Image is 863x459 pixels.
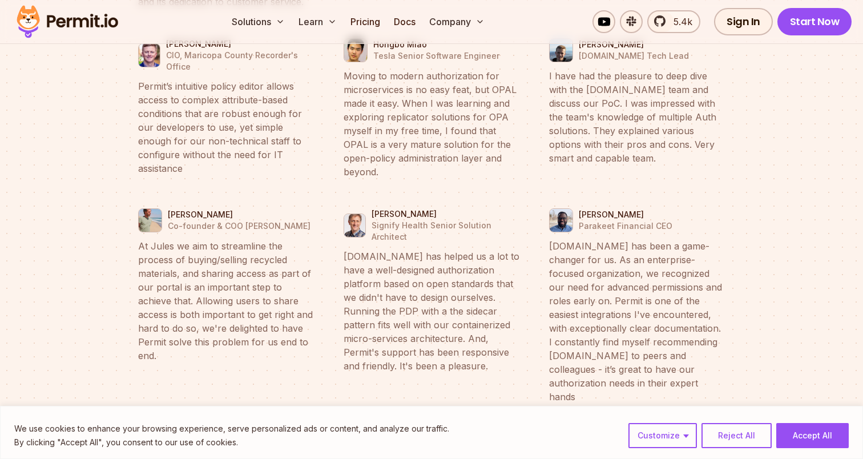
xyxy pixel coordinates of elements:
[346,10,385,33] a: Pricing
[168,220,310,232] p: Co-founder & COO [PERSON_NAME]
[701,423,772,448] button: Reject All
[579,220,672,232] p: Parakeet Financial CEO
[550,206,572,235] img: Jowanza Joseph | Parakeet Financial CEO
[373,50,499,62] p: Tesla Senior Software Engineer
[166,38,314,50] p: [PERSON_NAME]
[550,35,572,65] img: Pawel Englert | Beekeeper.io Tech Lead
[667,15,692,29] span: 5.4k
[344,69,519,179] blockquote: Moving to modern authorization for microservices is no easy feat, but OPAL made it easy. When I w...
[628,423,697,448] button: Customize
[138,79,314,175] blockquote: Permit’s intuitive policy editor allows access to complex attribute-based conditions that are rob...
[777,8,852,35] a: Start Now
[344,211,365,240] img: Malcolm Learner | Signify Health Senior Solution Architect
[14,436,449,449] p: By clicking "Accept All", you consent to our use of cookies.
[139,206,162,235] img: Jean Philippe Boul | Co-founder & COO Jules AI
[389,10,420,33] a: Docs
[294,10,341,33] button: Learn
[139,41,160,70] img: Nate Young | CIO, Maricopa County Recorder's Office
[227,10,289,33] button: Solutions
[579,209,672,220] p: [PERSON_NAME]
[549,69,725,165] blockquote: I have had the pleasure to deep dive with the [DOMAIN_NAME] team and discuss our PoC. I was impre...
[372,220,519,243] p: Signify Health Senior Solution Architect
[344,35,367,65] img: Hongbo Miao | Tesla Senior Software Engineer
[373,39,499,50] p: Hongbo Miao
[579,50,689,62] p: [DOMAIN_NAME] Tech Lead
[166,50,314,73] p: CIO, Maricopa County Recorder's Office
[776,423,849,448] button: Accept All
[14,422,449,436] p: We use cookies to enhance your browsing experience, serve personalized ads or content, and analyz...
[549,239,725,404] blockquote: [DOMAIN_NAME] has been a game-changer for us. As an enterprise-focused organization, we recognize...
[714,8,773,35] a: Sign In
[372,208,519,220] p: [PERSON_NAME]
[647,10,700,33] a: 5.4k
[579,39,689,50] p: [PERSON_NAME]
[344,249,519,373] blockquote: [DOMAIN_NAME] has helped us a lot to have a well-designed authorization platform based on open st...
[425,10,489,33] button: Company
[138,239,314,363] blockquote: At Jules we aim to streamline the process of buying/selling recycled materials, and sharing acces...
[168,209,310,220] p: [PERSON_NAME]
[11,2,123,41] img: Permit logo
